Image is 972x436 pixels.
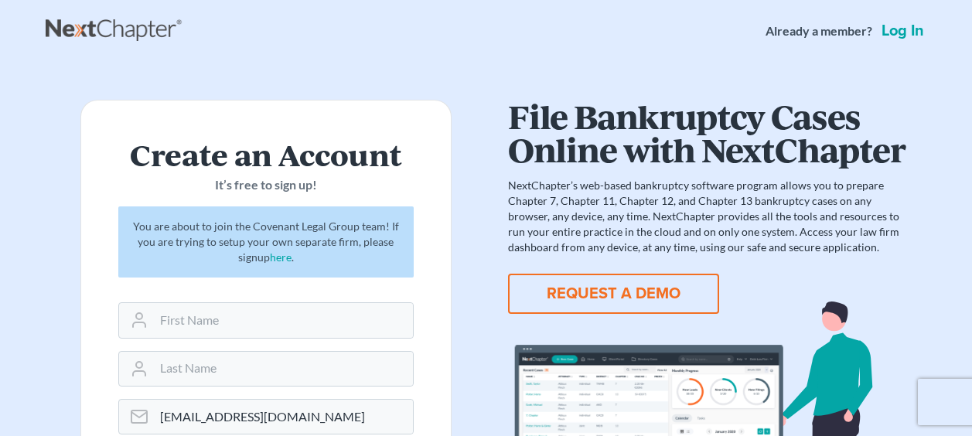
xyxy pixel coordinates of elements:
a: here [270,250,292,264]
button: REQUEST A DEMO [508,274,719,314]
input: First Name [154,303,413,337]
h1: File Bankruptcy Cases Online with NextChapter [508,100,905,165]
strong: Already a member? [766,22,872,40]
a: Log in [878,23,927,39]
p: It’s free to sign up! [118,176,414,194]
input: Email Address [154,400,413,434]
p: NextChapter’s web-based bankruptcy software program allows you to prepare Chapter 7, Chapter 11, ... [508,178,905,255]
div: You are about to join the Covenant Legal Group team! If you are trying to setup your own separate... [118,206,414,278]
input: Last Name [154,352,413,386]
h2: Create an Account [118,138,414,170]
